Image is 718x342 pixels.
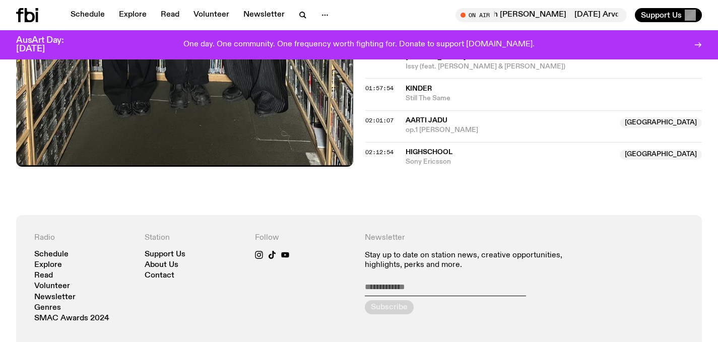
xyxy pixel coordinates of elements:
button: Support Us [635,8,702,22]
a: Contact [145,272,174,280]
span: Issy (feat. [PERSON_NAME] & [PERSON_NAME]) [406,62,702,72]
a: Schedule [64,8,111,22]
span: Kinder [406,85,432,92]
span: [PERSON_NAME] [406,53,466,60]
a: Explore [113,8,153,22]
span: Still The Same [406,94,702,103]
a: Support Us [145,251,185,258]
a: Read [34,272,53,280]
span: [GEOGRAPHIC_DATA] [620,118,702,128]
a: Volunteer [34,283,70,290]
a: Explore [34,261,62,269]
a: Newsletter [237,8,291,22]
button: On Air[DATE] Arvos with [PERSON_NAME] / [PERSON_NAME] interview with [PERSON_NAME][DATE] Arvos wi... [455,8,627,22]
p: Stay up to date on station news, creative opportunities, highlights, perks and more. [365,251,573,270]
a: Genres [34,304,61,312]
span: Support Us [641,11,682,20]
h3: AusArt Day: [DATE] [16,36,81,53]
span: 01:57:54 [365,84,394,92]
h4: Radio [34,233,133,243]
h4: Newsletter [365,233,573,243]
a: Read [155,8,185,22]
button: Subscribe [365,300,414,314]
span: HighSchool [406,149,452,156]
a: About Us [145,261,178,269]
span: 02:12:54 [365,148,394,156]
a: Volunteer [187,8,235,22]
span: [GEOGRAPHIC_DATA] [620,150,702,160]
a: SMAC Awards 2024 [34,315,109,322]
span: Sony Ericsson [406,157,614,167]
a: Schedule [34,251,69,258]
p: One day. One community. One frequency worth fighting for. Donate to support [DOMAIN_NAME]. [183,40,535,49]
a: Newsletter [34,294,76,301]
h4: Station [145,233,243,243]
span: op.1 [PERSON_NAME] [406,125,614,135]
span: Aarti Jadu [406,117,447,124]
h4: Follow [255,233,353,243]
span: 02:01:07 [365,116,394,124]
